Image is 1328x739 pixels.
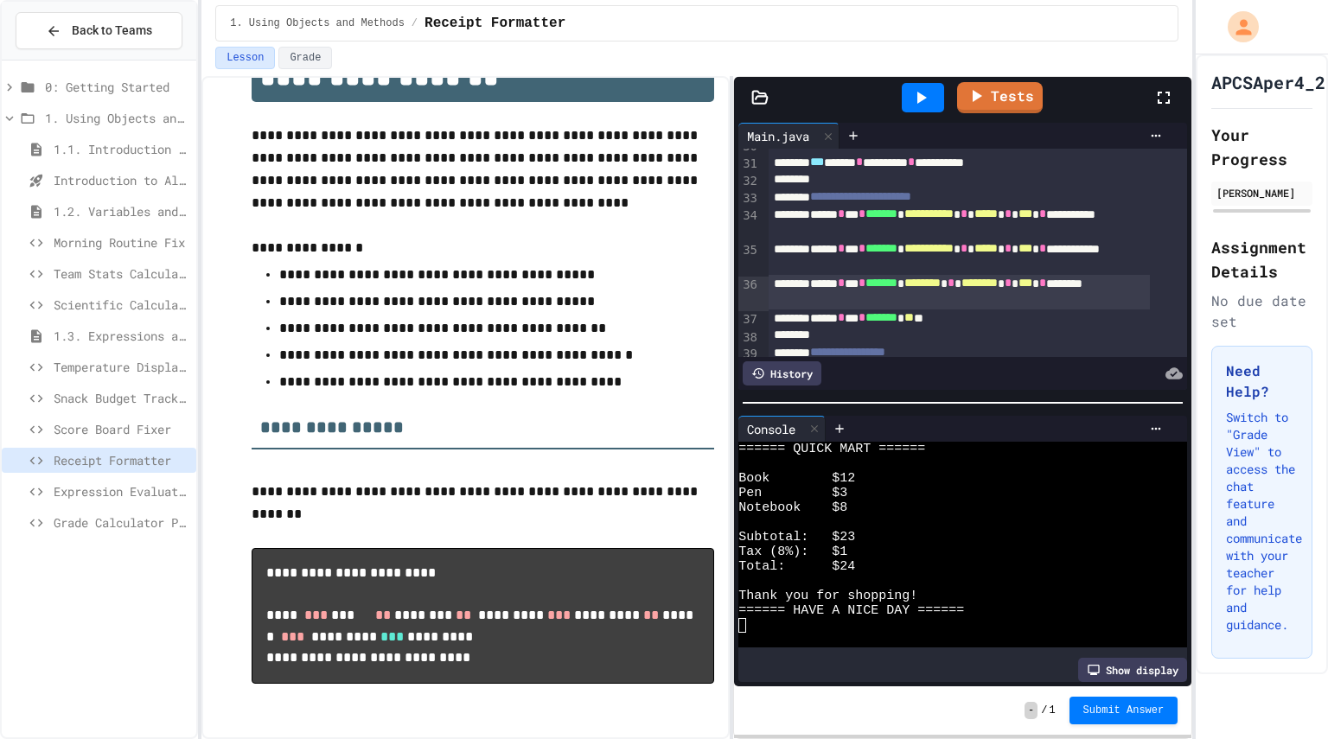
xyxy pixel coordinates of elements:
span: 1.3. Expressions and Output [New] [54,327,189,345]
span: 1.2. Variables and Data Types [54,202,189,220]
div: No due date set [1211,290,1312,332]
button: Lesson [215,47,275,69]
span: Receipt Formatter [54,451,189,469]
span: 0: Getting Started [45,78,189,96]
h3: Need Help? [1226,360,1298,402]
p: Switch to "Grade View" to access the chat feature and communicate with your teacher for help and ... [1226,409,1298,634]
span: 1. Using Objects and Methods [230,16,405,30]
span: Back to Teams [72,22,152,40]
span: 1.1. Introduction to Algorithms, Programming, and Compilers [54,140,189,158]
span: Score Board Fixer [54,420,189,438]
span: Morning Routine Fix [54,233,189,252]
h2: Your Progress [1211,123,1312,171]
span: Snack Budget Tracker [54,389,189,407]
span: Team Stats Calculator [54,264,189,283]
span: Receipt Formatter [425,13,565,34]
div: [PERSON_NAME] [1216,185,1307,201]
span: / [412,16,418,30]
span: Introduction to Algorithms, Programming, and Compilers [54,171,189,189]
span: Temperature Display Fix [54,358,189,376]
span: Grade Calculator Pro [54,513,189,532]
h2: Assignment Details [1211,235,1312,283]
span: Scientific Calculator [54,296,189,314]
div: My Account [1210,7,1263,47]
button: Grade [278,47,332,69]
span: 1. Using Objects and Methods [45,109,189,127]
button: Back to Teams [16,12,182,49]
span: Expression Evaluator Fix [54,482,189,500]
